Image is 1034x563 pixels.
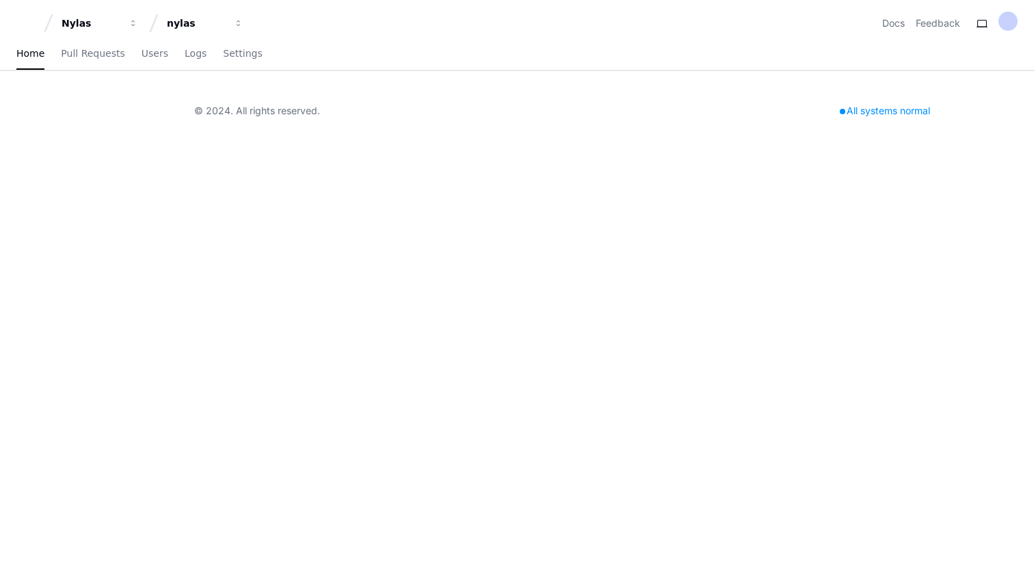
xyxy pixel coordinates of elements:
span: Users [142,49,168,57]
span: Settings [223,49,262,57]
div: Nylas [62,16,120,30]
span: Logs [185,49,207,57]
div: © 2024. All rights reserved. [194,104,320,118]
button: Nylas [56,11,144,36]
div: nylas [167,16,226,30]
a: Docs [882,16,905,30]
a: Logs [185,38,207,70]
a: Pull Requests [61,38,124,70]
button: Feedback [916,16,960,30]
a: Home [16,38,44,70]
span: Home [16,49,44,57]
button: nylas [161,11,249,36]
div: All systems normal [832,101,938,120]
a: Users [142,38,168,70]
span: Pull Requests [61,49,124,57]
a: Settings [223,38,262,70]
